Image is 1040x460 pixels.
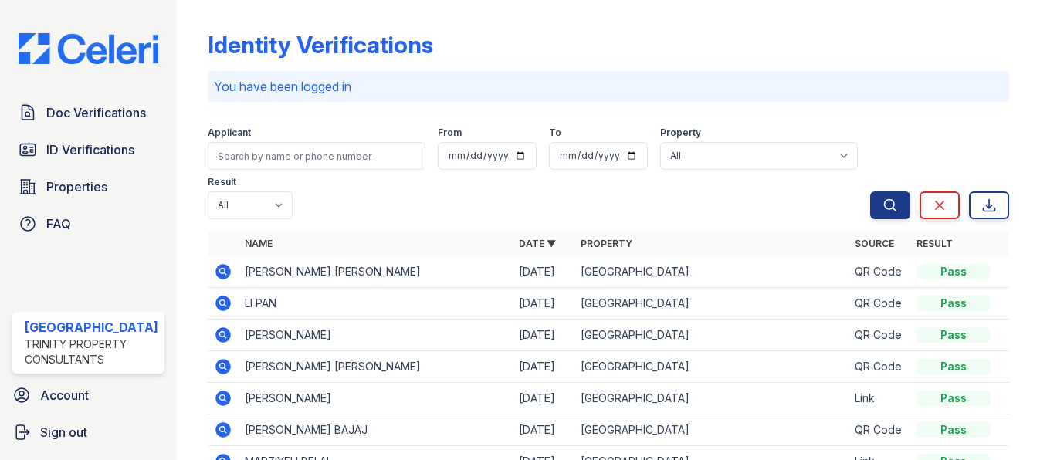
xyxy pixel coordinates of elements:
td: [PERSON_NAME] [PERSON_NAME] [239,256,513,288]
span: FAQ [46,215,71,233]
td: [DATE] [513,288,574,320]
a: Account [6,380,171,411]
span: Account [40,386,89,404]
a: FAQ [12,208,164,239]
div: Identity Verifications [208,31,433,59]
img: CE_Logo_Blue-a8612792a0a2168367f1c8372b55b34899dd931a85d93a1a3d3e32e68fde9ad4.png [6,33,171,65]
td: [GEOGRAPHIC_DATA] [574,383,849,414]
td: QR Code [849,256,910,288]
td: QR Code [849,288,910,320]
td: [DATE] [513,383,574,414]
td: [DATE] [513,256,574,288]
td: Link [849,383,910,414]
a: Properties [12,171,164,202]
span: Doc Verifications [46,103,146,122]
td: [DATE] [513,320,574,351]
div: Pass [916,296,991,311]
div: Pass [916,264,991,279]
a: Sign out [6,417,171,448]
td: [DATE] [513,414,574,446]
span: ID Verifications [46,140,134,159]
span: Properties [46,178,107,196]
a: Result [916,238,953,249]
label: Result [208,176,236,188]
label: Applicant [208,127,251,139]
td: QR Code [849,351,910,383]
td: LI PAN [239,288,513,320]
div: Trinity Property Consultants [25,337,158,367]
div: Pass [916,391,991,406]
input: Search by name or phone number [208,142,425,170]
span: Sign out [40,423,87,441]
a: ID Verifications [12,134,164,165]
label: To [549,127,561,139]
a: Source [855,238,894,249]
div: Pass [916,422,991,438]
td: QR Code [849,414,910,446]
td: [PERSON_NAME] [239,383,513,414]
a: Property [581,238,632,249]
div: Pass [916,359,991,374]
label: From [438,127,462,139]
label: Property [660,127,701,139]
div: Pass [916,327,991,343]
td: [PERSON_NAME] BAJAJ [239,414,513,446]
td: [DATE] [513,351,574,383]
a: Date ▼ [519,238,556,249]
td: QR Code [849,320,910,351]
td: [PERSON_NAME] [PERSON_NAME] [239,351,513,383]
p: You have been logged in [214,77,1003,96]
a: Doc Verifications [12,97,164,128]
td: [GEOGRAPHIC_DATA] [574,256,849,288]
td: [GEOGRAPHIC_DATA] [574,351,849,383]
td: [GEOGRAPHIC_DATA] [574,288,849,320]
td: [GEOGRAPHIC_DATA] [574,320,849,351]
td: [GEOGRAPHIC_DATA] [574,414,849,446]
a: Name [245,238,273,249]
div: [GEOGRAPHIC_DATA] [25,318,158,337]
td: [PERSON_NAME] [239,320,513,351]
